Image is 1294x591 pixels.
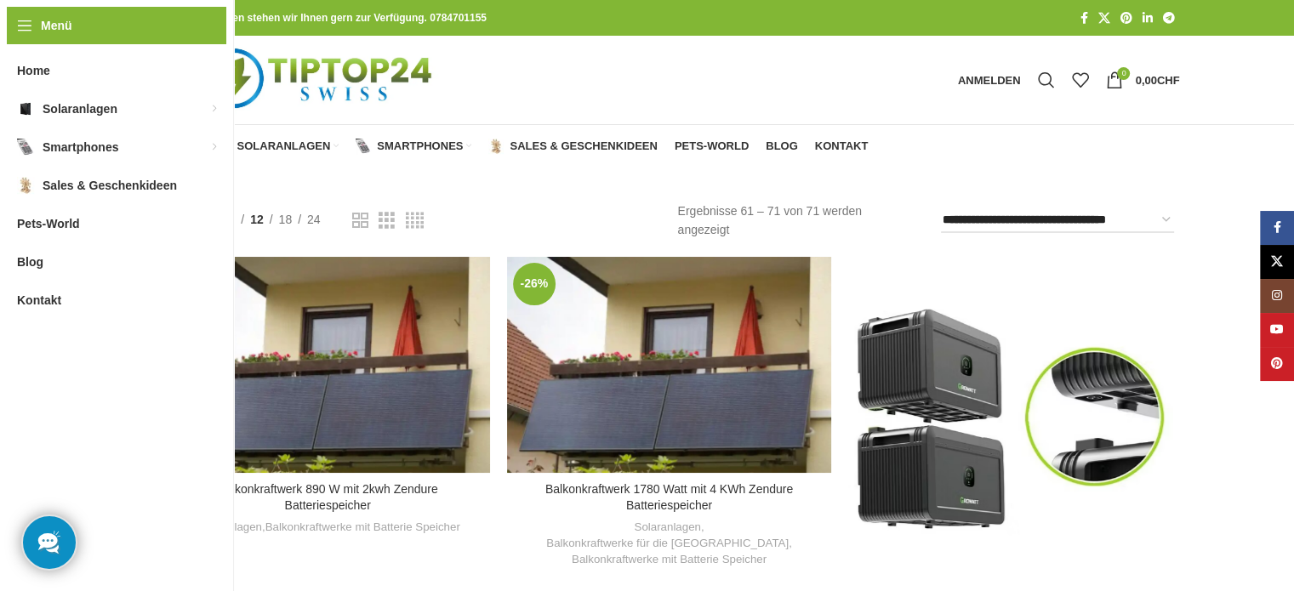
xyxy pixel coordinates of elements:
a: 24 [301,210,327,229]
a: Smartphones [356,129,471,163]
span: 24 [307,213,321,226]
a: Genehmigungsfrei 4 KW Speicher und 4 Solarmodulen mit 1800 Watt [848,257,1172,581]
div: , , [516,520,823,567]
img: Solaranlagen [17,100,34,117]
span: Kontakt [815,139,869,153]
a: Telegram Social Link [1158,7,1180,30]
a: Logo der Website [166,72,475,86]
a: X Social Link [1093,7,1115,30]
a: YouTube Social Link [1260,313,1294,347]
a: Suche [1029,63,1063,97]
strong: Bei allen Fragen stehen wir Ihnen gern zur Verfügung. 0784701155 [166,12,487,24]
span: 0 [1117,67,1130,80]
span: Sales & Geschenkideen [510,139,657,153]
span: Menü [41,16,72,35]
span: Pets-World [675,139,749,153]
bdi: 0,00 [1135,74,1179,87]
a: LinkedIn Social Link [1137,7,1158,30]
a: Anmelden [949,63,1029,97]
span: Home [17,55,50,86]
a: 12 [244,210,270,229]
a: Pets-World [675,129,749,163]
p: Ergebnisse 61 – 71 von 71 werden angezeigt [678,202,916,240]
a: Facebook Social Link [1260,211,1294,245]
a: Balkonkraftwerke mit Batterie Speicher [265,520,460,536]
a: Blog [766,129,798,163]
span: CHF [1157,74,1180,87]
a: Pinterest Social Link [1115,7,1137,30]
a: X Social Link [1260,245,1294,279]
a: Solaranlagen [216,129,339,163]
span: 18 [279,213,293,226]
a: Facebook Social Link [1075,7,1093,30]
span: -26% [513,263,556,305]
a: 0 0,00CHF [1097,63,1188,97]
span: Smartphones [377,139,463,153]
span: 12 [250,213,264,226]
span: Smartphones [43,132,118,162]
a: 18 [273,210,299,229]
span: Blog [766,139,798,153]
span: Solaranlagen [237,139,331,153]
a: Balkonkraftwerk 1780 Watt mit 4 KWh Zendure Batteriespeicher [545,482,793,513]
div: Hauptnavigation [157,129,877,163]
div: , [174,520,482,536]
a: Sales & Geschenkideen [488,129,657,163]
span: Sales & Geschenkideen [43,170,177,201]
img: Tiptop24 Nachhaltige & Faire Produkte [166,36,475,124]
img: Smartphones [17,139,34,156]
img: Sales & Geschenkideen [488,139,504,154]
a: Balkonkraftwerke für die [GEOGRAPHIC_DATA] [546,536,789,552]
a: Solaranlagen [634,520,700,536]
a: Rasteransicht 3 [379,210,395,231]
a: Pinterest Social Link [1260,347,1294,381]
select: Shop-Reihenfolge [941,208,1174,232]
a: Kontakt [815,129,869,163]
a: Balkonkraftwerk 890 W mit 2kwh Zendure Batteriespeicher [218,482,438,513]
a: Rasteransicht 2 [352,210,368,231]
span: Pets-World [17,208,80,239]
a: Rasteransicht 4 [406,210,424,231]
span: Solaranlagen [43,94,117,124]
span: Anmelden [958,75,1021,86]
a: Balkonkraftwerk 890 W mit 2kwh Zendure Batteriespeicher [166,257,490,474]
img: Sales & Geschenkideen [17,177,34,194]
a: Balkonkraftwerke mit Batterie Speicher [572,552,767,568]
span: Kontakt [17,285,61,315]
img: Smartphones [356,139,371,154]
span: Blog [17,247,43,277]
div: Meine Wunschliste [1063,63,1097,97]
a: Balkonkraftwerk 1780 Watt mit 4 KWh Zendure Batteriespeicher [507,257,831,474]
a: Instagram Social Link [1260,279,1294,313]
